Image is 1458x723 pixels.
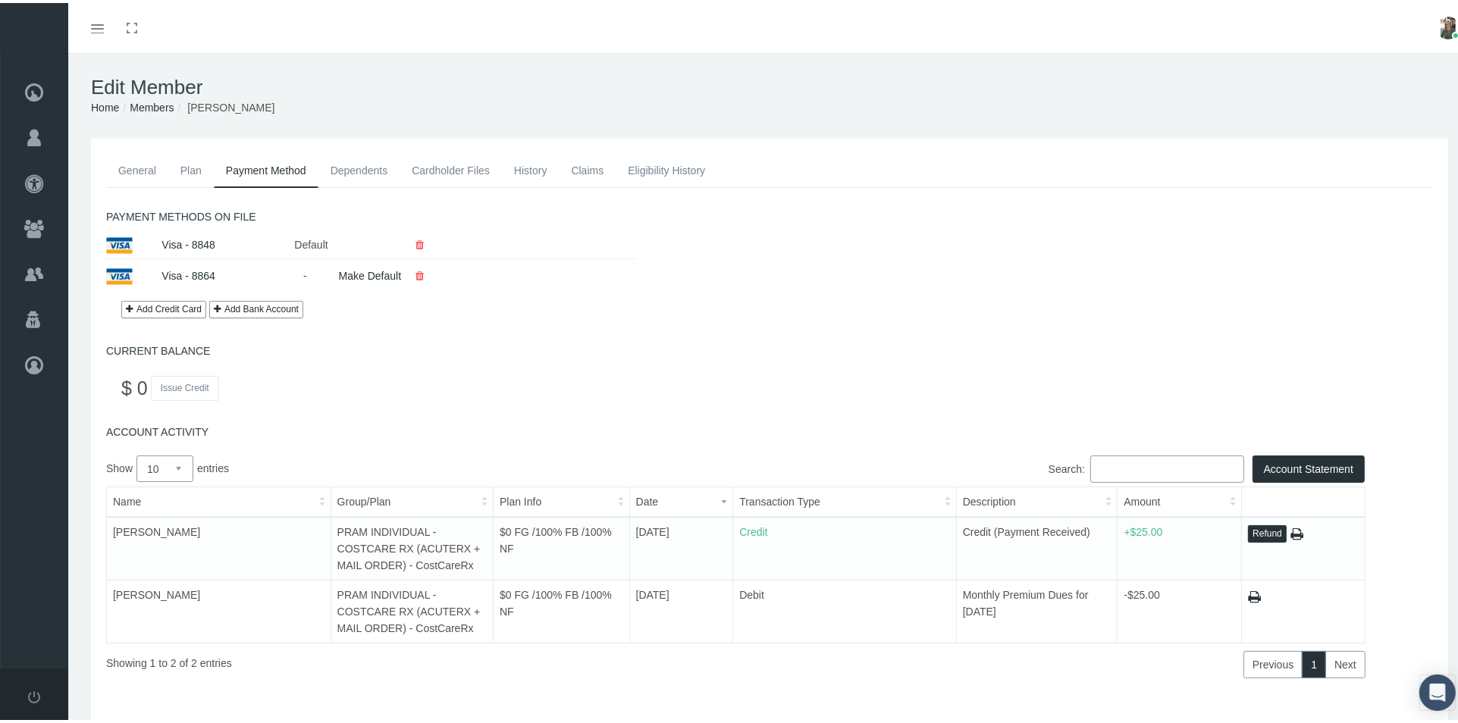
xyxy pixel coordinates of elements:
button: Add Bank Account [209,298,303,315]
span: Credit (Payment Received) [963,523,1090,535]
th: Date: activate to sort column ascending [629,484,733,514]
span: +$25.00 [1124,523,1162,535]
th: Name: activate to sort column ascending [107,484,331,514]
button: Account Statement [1253,452,1365,480]
div: Default [283,229,327,255]
a: Payment Method [214,151,318,185]
a: General [106,151,168,184]
span: [PERSON_NAME] [187,99,274,111]
th: Transaction Type: activate to sort column ascending [733,484,957,514]
a: Make Default [339,267,401,279]
a: Visa - 8864 [161,267,215,279]
button: Issue Credit [151,373,219,398]
span: [PERSON_NAME] [113,586,200,598]
a: Print [1290,524,1303,539]
span: [DATE] [636,586,669,598]
div: Open Intercom Messenger [1419,671,1456,708]
span: [PERSON_NAME] [113,523,200,535]
label: Search: [736,452,1245,480]
span: Debit [739,586,764,598]
span: Credit [739,523,767,535]
h5: PAYMENT METHODS ON FILE [106,208,1433,221]
span: [DATE] [636,523,669,535]
a: Next [1325,648,1366,675]
a: Home [91,99,119,111]
button: Refund [1248,522,1287,540]
a: Eligibility History [616,151,717,184]
span: Monthly Premium Dues for [DATE] [963,586,1089,615]
a: 1 [1302,648,1326,675]
th: Amount: activate to sort column ascending [1118,484,1242,514]
a: History [502,151,560,184]
th: Description: activate to sort column ascending [956,484,1118,514]
a: Delete [404,236,435,248]
h5: ACCOUNT ACTIVITY [106,423,1433,436]
a: Members [130,99,174,111]
a: Delete [404,267,435,279]
span: PRAM INDIVIDUAL - COSTCARE RX (ACUTERX + MAIL ORDER) - CostCareRx [337,523,481,568]
span: $0 FG /100% FB /100% NF [500,523,612,552]
a: Previous [1243,648,1303,675]
span: PRAM INDIVIDUAL - COSTCARE RX (ACUTERX + MAIL ORDER) - CostCareRx [337,586,481,631]
img: visa.png [106,265,133,282]
a: Plan [168,151,214,184]
div: - [283,260,327,286]
th: Plan Info: activate to sort column ascending [494,484,630,514]
img: visa.png [106,234,133,251]
a: Add Credit Card [121,298,206,315]
h1: Edit Member [91,73,1448,96]
a: Cardholder Files [400,151,502,184]
input: Search: [1090,452,1244,480]
a: Visa - 8848 [161,236,215,248]
h5: CURRENT BALANCE [106,342,1433,355]
span: $0 FG /100% FB /100% NF [500,586,612,615]
select: Showentries [136,452,193,479]
a: Dependents [318,151,400,184]
span: -$25.00 [1124,586,1159,598]
a: Claims [559,151,616,184]
span: $ 0 [121,374,148,396]
th: Group/Plan: activate to sort column ascending [331,484,493,514]
a: Print [1248,587,1261,602]
label: Show entries [106,452,736,479]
